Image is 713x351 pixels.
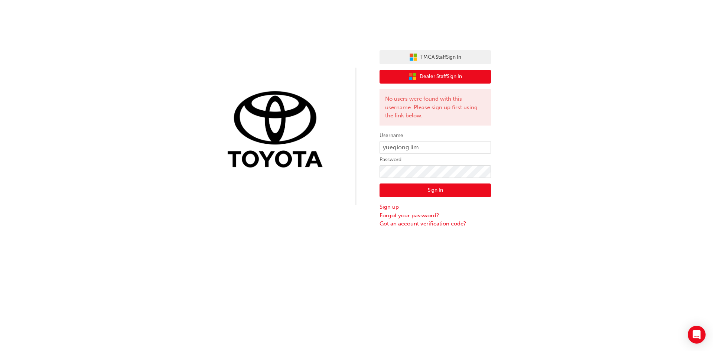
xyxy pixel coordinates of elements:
img: Trak [222,90,333,172]
a: Forgot your password? [380,211,491,220]
button: Sign In [380,183,491,198]
button: TMCA StaffSign In [380,50,491,64]
span: Dealer Staff Sign In [420,72,462,81]
a: Sign up [380,203,491,211]
div: Open Intercom Messenger [688,326,706,344]
button: Dealer StaffSign In [380,70,491,84]
input: Username [380,141,491,154]
a: Got an account verification code? [380,220,491,228]
span: TMCA Staff Sign In [420,53,461,62]
div: No users were found with this username. Please sign up first using the link below. [380,89,491,126]
label: Username [380,131,491,140]
label: Password [380,155,491,164]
